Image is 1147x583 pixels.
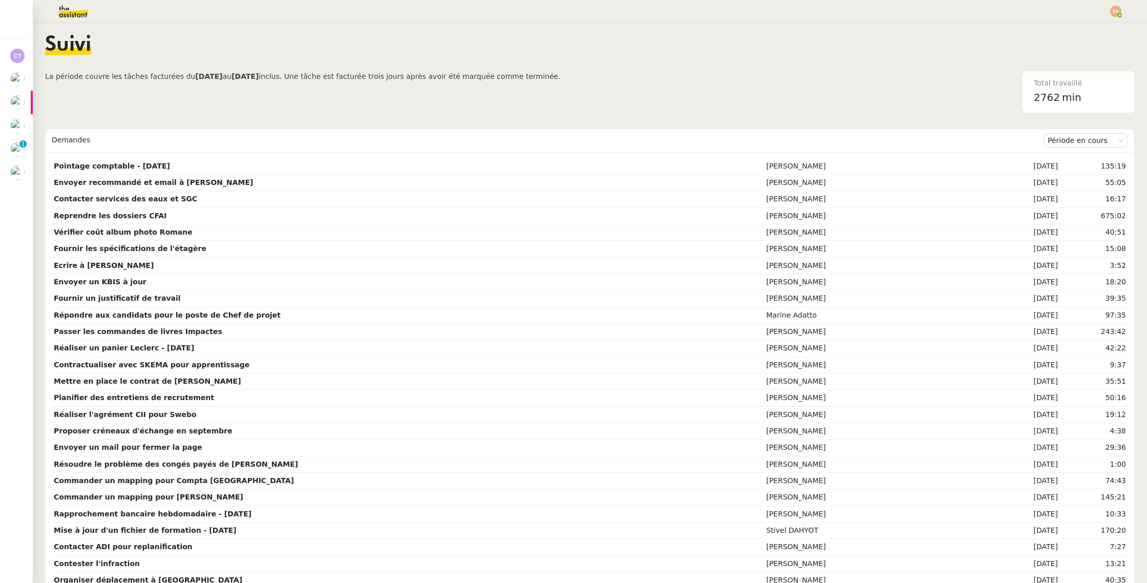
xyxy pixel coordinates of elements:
td: [DATE] [994,390,1060,406]
td: [DATE] [994,473,1060,489]
td: 50:16 [1060,390,1128,406]
strong: Fournir les spécifications de l'étagère [54,244,206,253]
div: Demandes [52,130,1044,151]
td: [PERSON_NAME] [764,556,994,572]
td: 10:33 [1060,506,1128,523]
strong: Envoyer un KBIS à jour [54,278,146,286]
strong: Envoyer recommandé et email à [PERSON_NAME] [54,178,253,186]
strong: Réaliser l'agrément CII pour Swebo [54,410,197,419]
td: 97:35 [1060,307,1128,324]
strong: Passer les commandes de livres Impactes [54,327,222,336]
strong: Mise à jour d'un fichier de formation - [DATE] [54,526,237,534]
td: [DATE] [994,539,1060,555]
img: users%2FtFhOaBya8rNVU5KG7br7ns1BCvi2%2Favatar%2Faa8c47da-ee6c-4101-9e7d-730f2e64f978 [10,95,25,110]
strong: Vérifier coût album photo Romane [54,228,193,236]
td: [PERSON_NAME] [764,440,994,456]
nz-badge-sup: 1 [19,140,27,148]
td: [PERSON_NAME] [764,357,994,373]
span: inclus. Une tâche est facturée trois jours après avoir été marquée comme terminée. [259,72,560,80]
td: 170:20 [1060,523,1128,539]
img: users%2FtFhOaBya8rNVU5KG7br7ns1BCvi2%2Favatar%2Faa8c47da-ee6c-4101-9e7d-730f2e64f978 [10,142,25,157]
td: [DATE] [994,274,1060,290]
strong: Contacter services des eaux et SGC [54,195,197,203]
td: [DATE] [994,423,1060,440]
td: 42:22 [1060,340,1128,357]
td: [DATE] [994,456,1060,473]
td: 29:36 [1060,440,1128,456]
td: [PERSON_NAME] [764,290,994,307]
span: La période couvre les tâches facturées du [45,72,195,80]
td: [DATE] [994,357,1060,373]
td: [DATE] [994,175,1060,191]
strong: Réaliser un panier Leclerc - [DATE] [54,344,194,352]
nz-select-item: Période en cours [1048,134,1124,147]
strong: Commander un mapping pour [PERSON_NAME] [54,493,243,501]
span: min [1062,89,1081,106]
td: [DATE] [994,307,1060,324]
b: [DATE] [231,72,259,80]
td: 39:35 [1060,290,1128,307]
strong: Contacter ADI pour replanification [54,543,193,551]
td: 135:19 [1060,158,1128,175]
b: [DATE] [195,72,222,80]
td: 55:05 [1060,175,1128,191]
td: [DATE] [994,158,1060,175]
strong: Reprendre les dossiers CFAI [54,212,166,220]
td: [PERSON_NAME] [764,506,994,523]
td: Stivel DAHYOT [764,523,994,539]
img: svg [10,49,25,63]
strong: Proposer créneaux d'échange en septembre [54,427,232,435]
td: [PERSON_NAME] [764,539,994,555]
td: 15:08 [1060,241,1128,257]
td: 675:02 [1060,208,1128,224]
td: 4:38 [1060,423,1128,440]
td: [DATE] [994,191,1060,207]
td: [PERSON_NAME] [764,175,994,191]
td: [DATE] [994,258,1060,274]
td: 18:20 [1060,274,1128,290]
img: users%2F8F3ae0CdRNRxLT9M8DTLuFZT1wq1%2Favatar%2F8d3ba6ea-8103-41c2-84d4-2a4cca0cf040 [10,165,25,180]
td: [PERSON_NAME] [764,340,994,357]
td: 7:27 [1060,539,1128,555]
td: 145:21 [1060,489,1128,506]
td: [DATE] [994,440,1060,456]
td: [PERSON_NAME] [764,241,994,257]
td: [PERSON_NAME] [764,224,994,241]
strong: Contractualiser avec SKEMA pour apprentissage [54,361,249,369]
td: [PERSON_NAME] [764,258,994,274]
td: [PERSON_NAME] [764,456,994,473]
td: [DATE] [994,340,1060,357]
strong: Envoyer un mail pour fermer la page [54,443,202,451]
td: [PERSON_NAME] [764,274,994,290]
td: [DATE] [994,208,1060,224]
td: 35:51 [1060,373,1128,390]
td: [DATE] [994,241,1060,257]
td: 19:12 [1060,407,1128,423]
strong: Fournir un justificatif de travail [54,294,181,302]
strong: Pointage comptable - [DATE] [54,162,170,170]
td: [PERSON_NAME] [764,158,994,175]
strong: Résoudre le problème des congés payés de [PERSON_NAME] [54,460,298,468]
p: 1 [21,140,25,150]
strong: Mettre en place le contrat de [PERSON_NAME] [54,377,241,385]
td: 74:43 [1060,473,1128,489]
img: users%2FABbKNE6cqURruDjcsiPjnOKQJp72%2Favatar%2F553dd27b-fe40-476d-bebb-74bc1599d59c [10,119,25,133]
td: [PERSON_NAME] [764,407,994,423]
td: [PERSON_NAME] [764,390,994,406]
span: au [223,72,231,80]
strong: Commander un mapping pour Compta [GEOGRAPHIC_DATA] [54,476,294,485]
td: 9:37 [1060,357,1128,373]
td: Marine Adatto [764,307,994,324]
div: Total travaillé [1034,77,1123,89]
td: [DATE] [994,556,1060,572]
img: svg [1110,6,1121,17]
td: [PERSON_NAME] [764,489,994,506]
td: [DATE] [994,290,1060,307]
td: 13:21 [1060,556,1128,572]
span: 2762 [1034,91,1060,103]
span: Suivi [45,35,91,55]
td: [PERSON_NAME] [764,473,994,489]
td: [DATE] [994,506,1060,523]
td: [DATE] [994,489,1060,506]
strong: Contester l'infraction [54,559,140,568]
